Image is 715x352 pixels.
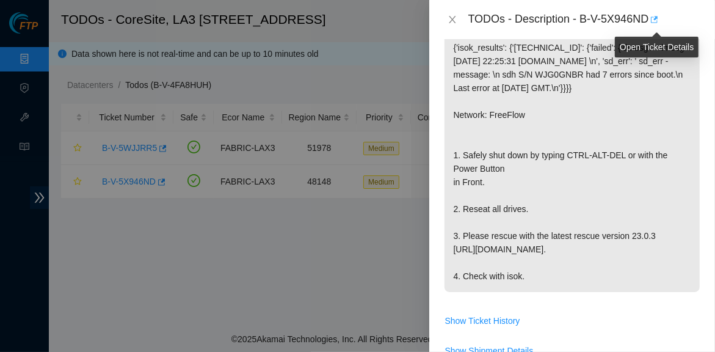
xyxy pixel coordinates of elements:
button: Close [444,14,461,26]
p: {"template":"drive_error" } {'isok_results': {'[TECHNICAL_ID]': {'failed': {'dmesg': ' dmesg - [D... [445,5,700,292]
span: close [448,15,457,24]
div: TODOs - Description - B-V-5X946ND [468,10,700,29]
button: Show Ticket History [445,311,521,331]
span: Show Ticket History [445,314,520,328]
div: Open Ticket Details [615,37,699,57]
